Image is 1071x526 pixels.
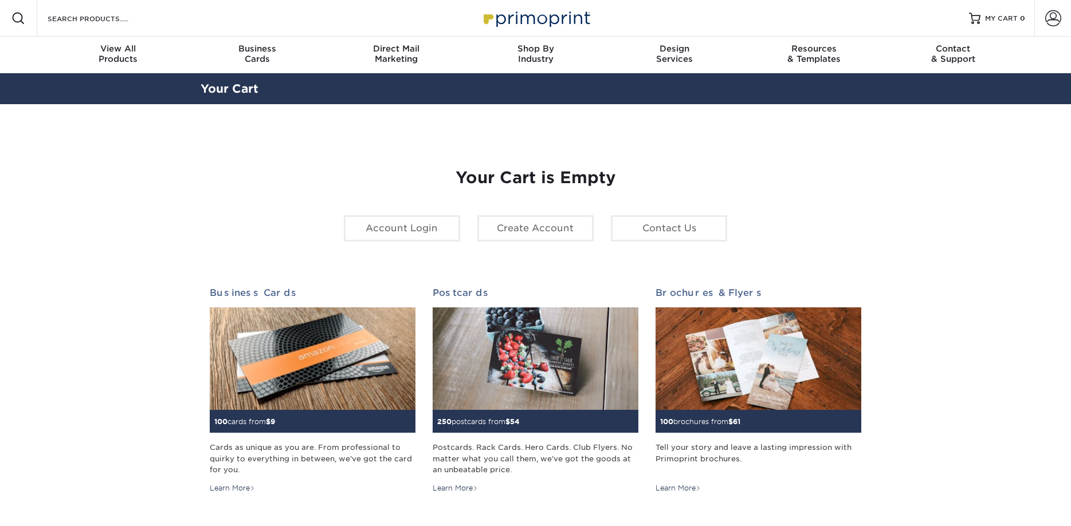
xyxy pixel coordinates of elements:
span: Business [187,43,327,54]
a: Contact& Support [884,37,1023,73]
h1: Your Cart is Empty [210,168,862,188]
img: Postcards [433,307,638,410]
span: 100 [660,417,673,426]
a: Shop ByIndustry [466,37,605,73]
span: View All [49,43,188,54]
h2: Business Cards [210,287,415,298]
div: Industry [466,43,605,64]
img: Primoprint [478,6,593,30]
img: Business Cards [210,307,415,410]
a: Contact Us [611,215,727,242]
a: Business Cards 100cards from$9 Cards as unique as you are. From professional to quirky to everyth... [210,287,415,493]
small: postcards from [437,417,520,426]
span: 61 [733,417,740,426]
span: 0 [1020,14,1025,22]
div: Learn More [433,483,478,493]
span: Direct Mail [327,43,466,54]
span: Design [605,43,744,54]
h2: Postcards [433,287,638,298]
small: cards from [214,417,275,426]
div: Learn More [656,483,701,493]
a: Create Account [477,215,594,242]
img: Brochures & Flyers [656,307,861,410]
span: Resources [744,43,884,54]
div: Services [605,43,744,64]
a: Direct MailMarketing [327,37,466,73]
span: $ [728,417,733,426]
a: BusinessCards [187,37,327,73]
div: Cards as unique as you are. From professional to quirky to everything in between, we've got the c... [210,442,415,475]
span: 100 [214,417,227,426]
div: Learn More [210,483,255,493]
div: & Support [884,43,1023,64]
span: 250 [437,417,452,426]
span: $ [505,417,510,426]
a: Brochures & Flyers 100brochures from$61 Tell your story and leave a lasting impression with Primo... [656,287,861,493]
div: Products [49,43,188,64]
small: brochures from [660,417,740,426]
div: Postcards. Rack Cards. Hero Cards. Club Flyers. No matter what you call them, we've got the goods... [433,442,638,475]
span: 9 [270,417,275,426]
a: Postcards 250postcards from$54 Postcards. Rack Cards. Hero Cards. Club Flyers. No matter what you... [433,287,638,493]
span: Shop By [466,43,605,54]
a: Your Cart [201,82,258,96]
h2: Brochures & Flyers [656,287,861,298]
input: SEARCH PRODUCTS..... [46,11,158,25]
span: MY CART [985,14,1018,23]
span: 54 [510,417,520,426]
div: & Templates [744,43,884,64]
a: Account Login [344,215,460,242]
a: Resources& Templates [744,37,884,73]
a: DesignServices [605,37,744,73]
a: View AllProducts [49,37,188,73]
span: Contact [884,43,1023,54]
div: Tell your story and leave a lasting impression with Primoprint brochures. [656,442,861,475]
div: Marketing [327,43,466,64]
span: $ [266,417,270,426]
div: Cards [187,43,327,64]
